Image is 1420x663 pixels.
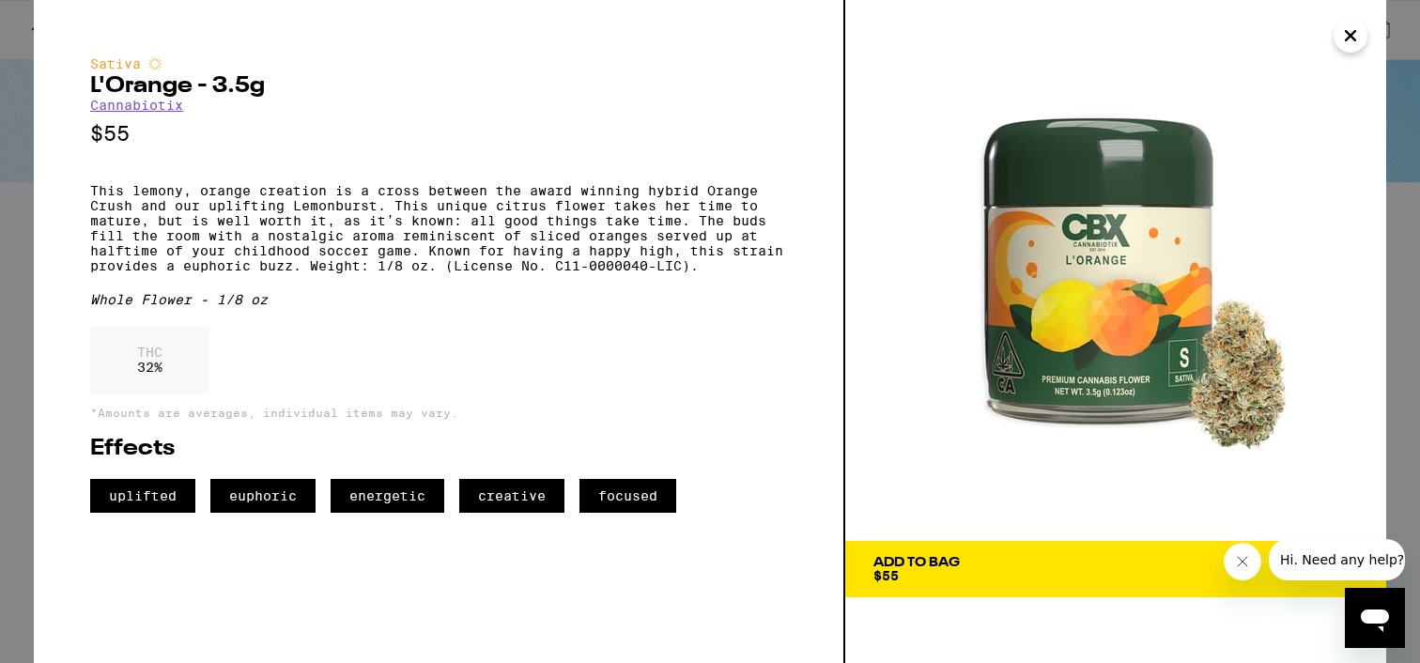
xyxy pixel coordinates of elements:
[459,479,564,513] span: creative
[90,407,787,419] p: *Amounts are averages, individual items may vary.
[90,326,209,393] div: 32 %
[845,541,1386,597] button: Add To Bag$55
[90,479,195,513] span: uplifted
[90,56,787,71] div: Sativa
[90,98,183,113] a: Cannabiotix
[90,438,787,460] h2: Effects
[1224,543,1261,580] iframe: Close message
[137,345,162,360] p: THC
[147,56,162,71] img: sativaColor.svg
[331,479,444,513] span: energetic
[90,122,787,146] p: $55
[90,75,787,98] h2: L'Orange - 3.5g
[873,556,960,569] div: Add To Bag
[210,479,316,513] span: euphoric
[579,479,676,513] span: focused
[1345,588,1405,648] iframe: Button to launch messaging window
[90,292,787,307] div: Whole Flower - 1/8 oz
[1269,539,1405,580] iframe: Message from company
[1334,19,1367,53] button: Close
[873,568,899,583] span: $55
[90,183,787,273] p: This lemony, orange creation is a cross between the award winning hybrid Orange Crush and our upl...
